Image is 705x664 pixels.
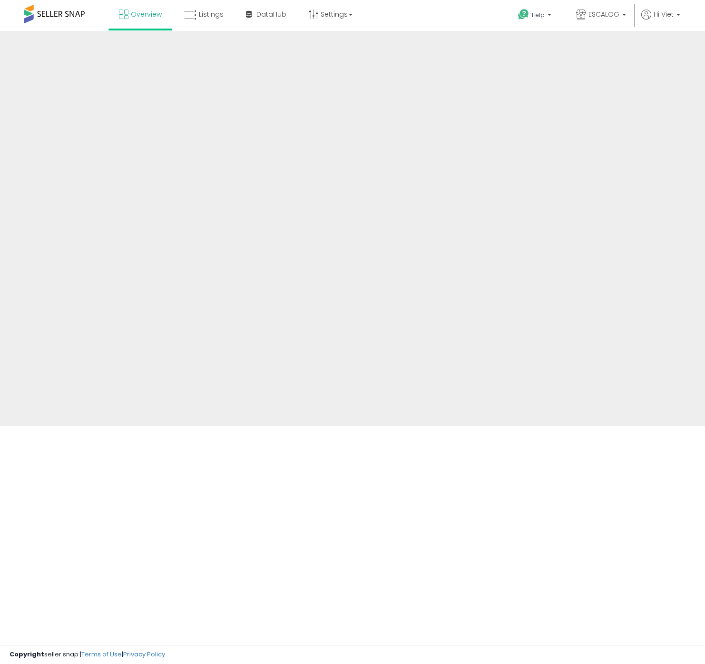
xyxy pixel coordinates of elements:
a: Help [510,1,561,31]
span: Overview [131,10,162,19]
span: Listings [199,10,224,19]
span: Hi Viet [654,10,674,19]
span: Help [532,11,545,19]
span: ESCALOG [588,10,619,19]
a: Hi Viet [641,10,680,31]
span: DataHub [256,10,286,19]
i: Get Help [518,9,529,20]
